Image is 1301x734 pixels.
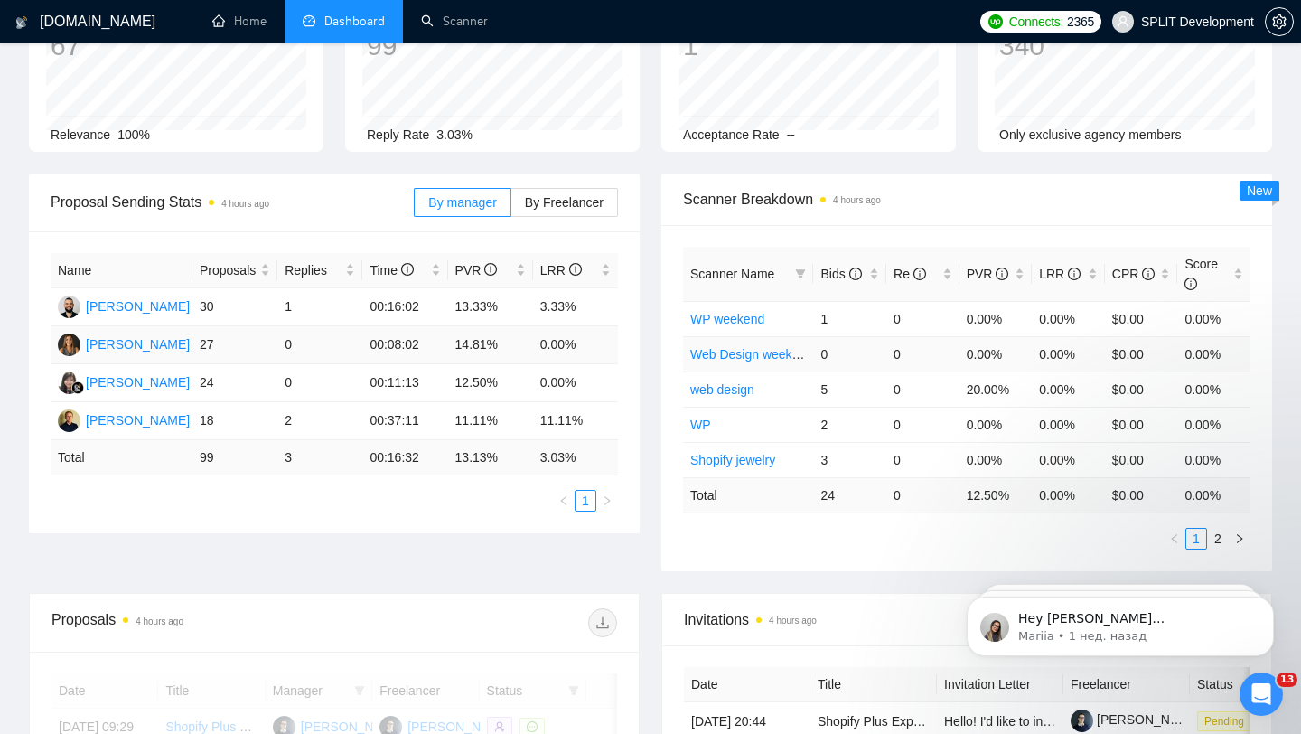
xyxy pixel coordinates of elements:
a: 2 [1208,529,1228,549]
td: 00:08:02 [362,326,447,364]
td: 20.00% [959,372,1033,407]
span: LRR [540,263,582,278]
button: left [1164,528,1185,550]
span: LRR [1039,267,1081,281]
td: 12.50 % [959,477,1033,513]
td: 11.11% [533,402,618,440]
span: filter [791,260,810,287]
td: 00:11:13 [362,364,447,402]
li: Next Page [1229,528,1250,550]
td: 0 [886,336,959,372]
button: setting [1265,7,1294,36]
span: By Freelancer [525,195,604,210]
td: 0 [886,407,959,442]
span: PVR [967,267,1009,281]
a: WP [690,418,711,432]
li: 1 [575,490,596,512]
button: right [1229,528,1250,550]
span: Acceptance Rate [683,127,780,142]
iframe: To enrich screen reader interactions, please activate Accessibility in Grammarly extension settings [1240,673,1283,716]
span: 3.03% [436,127,473,142]
span: Re [894,267,926,281]
td: 12.50% [448,364,533,402]
li: Previous Page [1164,528,1185,550]
td: $0.00 [1105,442,1178,477]
span: setting [1266,14,1293,29]
time: 4 hours ago [136,616,183,626]
a: searchScanner [421,14,488,29]
span: user [1117,15,1129,28]
td: 3.03 % [533,440,618,475]
td: $ 0.00 [1105,477,1178,513]
span: Proposals [200,260,257,280]
th: Date [684,667,810,702]
td: 0.00% [1032,407,1105,442]
div: [PERSON_NAME] [86,296,190,316]
td: 0.00% [1032,301,1105,336]
td: 1 [813,301,886,336]
span: Only exclusive agency members [999,127,1182,142]
span: right [602,495,613,506]
img: gigradar-bm.png [71,381,84,394]
td: 27 [192,326,277,364]
span: filter [795,268,806,279]
td: 2 [277,402,362,440]
span: CPR [1112,267,1155,281]
td: 0.00% [959,407,1033,442]
td: 24 [192,364,277,402]
a: 1 [1186,529,1206,549]
img: NK [58,334,80,356]
iframe: Intercom notifications сообщение [940,559,1301,685]
img: c18_6rzhU3giX_z4IT4JuXMSnqr08M8d5IKrpupymv56Iyu2Vnazy04N15BR56TkE4 [1071,710,1093,732]
td: $0.00 [1105,407,1178,442]
span: dashboard [303,14,315,27]
div: [PERSON_NAME] [86,334,190,354]
td: 11.11% [448,402,533,440]
a: Shopify jewelry [690,453,775,467]
th: Proposals [192,253,277,288]
a: homeHome [212,14,267,29]
a: NK[PERSON_NAME] [58,336,190,351]
td: 99 [192,440,277,475]
td: 0.00% [1177,372,1250,407]
td: 18 [192,402,277,440]
a: Pending [1197,713,1259,728]
span: New [1247,183,1272,198]
span: info-circle [401,263,414,276]
span: info-circle [1142,268,1155,280]
td: 30 [192,288,277,326]
td: $0.00 [1105,372,1178,407]
td: 5 [813,372,886,407]
button: go back [12,7,46,42]
td: 24 [813,477,886,513]
span: -- [787,127,795,142]
span: Score [1184,257,1218,291]
td: 0 [277,364,362,402]
td: $0.00 [1105,336,1178,372]
span: right [1234,533,1245,544]
td: 00:16:32 [362,440,447,475]
td: 0.00% [1032,336,1105,372]
span: Invitations [684,608,1250,631]
span: Dashboard [324,14,385,29]
div: [PERSON_NAME] [86,372,190,392]
time: 4 hours ago [769,616,817,626]
span: Time [370,263,413,278]
span: Pending [1197,711,1251,731]
span: info-circle [1184,278,1197,290]
span: Bids [820,267,861,281]
td: Total [51,440,192,475]
li: 2 [1207,528,1229,550]
div: Proposals [51,608,334,637]
span: info-circle [569,263,582,276]
a: setting [1265,14,1294,29]
span: Scanner Breakdown [683,188,1250,211]
span: neutral face reaction [157,543,204,579]
td: 0.00% [959,301,1033,336]
td: 0.00% [533,326,618,364]
span: disappointed reaction [110,543,157,579]
span: Proposal Sending Stats [51,191,414,213]
img: VN [58,372,80,394]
